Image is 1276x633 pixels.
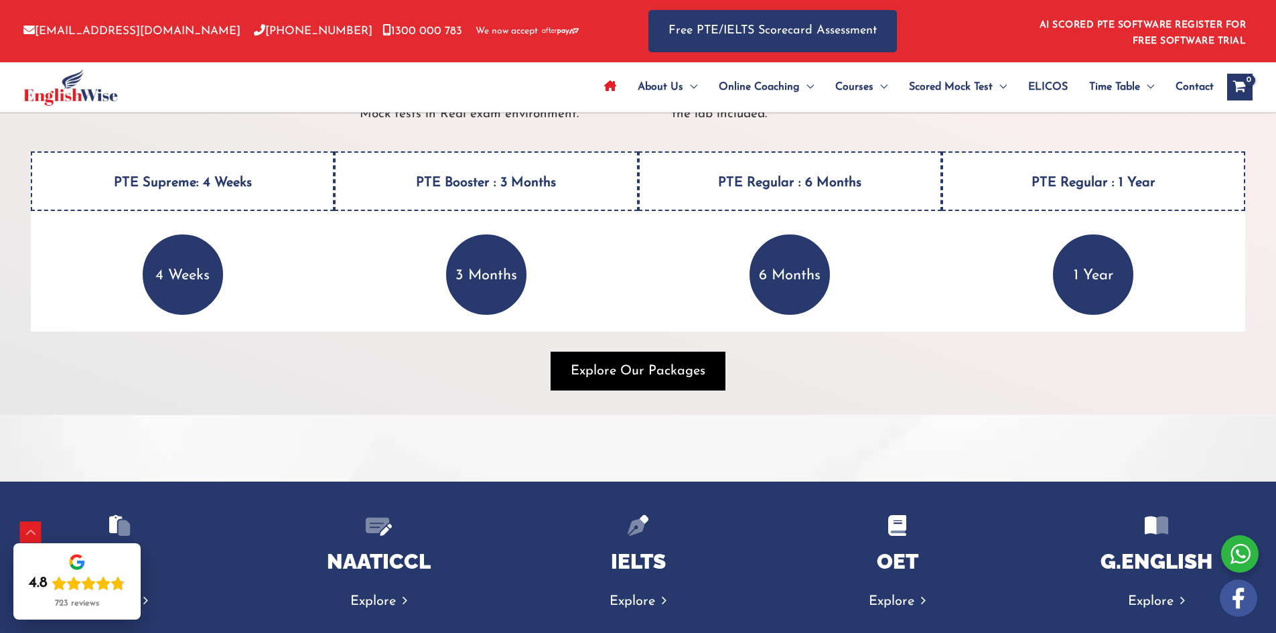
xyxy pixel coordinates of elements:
aside: Header Widget 1 [1032,9,1253,53]
a: About UsMenu Toggle [627,64,708,111]
a: CoursesMenu Toggle [825,64,898,111]
span: Scored Mock Test [909,64,993,111]
a: Scored Mock TestMenu Toggle [898,64,1017,111]
h4: PTE Regular : 6 Months [638,151,942,211]
h4: PTE Supreme: 4 Weeks [31,151,334,211]
h4: PTE Booster : 3 Months [334,151,638,211]
p: 1 Year [1053,234,1133,315]
span: Menu Toggle [1140,64,1154,111]
img: white-facebook.png [1220,579,1257,617]
nav: Site Navigation: Main Menu [593,64,1214,111]
span: Contact [1176,64,1214,111]
div: Rating: 4.8 out of 5 [29,574,125,593]
a: 1300 000 783 [382,25,462,37]
h4: IELTS [532,549,744,574]
div: 4.8 [29,574,48,593]
span: We now accept [476,25,538,38]
a: Explore [869,595,926,608]
button: Explore Our Packages [551,352,725,391]
span: Courses [835,64,873,111]
a: Free PTE/IELTS Scorecard Assessment [648,10,897,52]
p: 4 Weeks [143,234,223,315]
img: Afterpay-Logo [542,27,579,35]
div: 723 reviews [55,598,99,609]
span: Menu Toggle [993,64,1007,111]
a: Online CoachingMenu Toggle [708,64,825,111]
p: 6 Months [750,234,830,315]
span: Menu Toggle [873,64,888,111]
span: Explore Our Packages [571,362,705,380]
h4: G.ENGLISH [1050,549,1263,574]
a: ELICOS [1017,64,1078,111]
a: View Shopping Cart, empty [1227,74,1253,100]
span: Online Coaching [719,64,800,111]
h4: NAATICCL [273,549,485,574]
a: Explore [350,595,407,608]
a: Contact [1165,64,1214,111]
a: Explore [1128,595,1185,608]
a: Time TableMenu Toggle [1078,64,1165,111]
span: Menu Toggle [683,64,697,111]
p: 3 Months [446,234,526,315]
span: ELICOS [1028,64,1068,111]
span: Menu Toggle [800,64,814,111]
a: AI SCORED PTE SOFTWARE REGISTER FOR FREE SOFTWARE TRIAL [1040,20,1247,46]
span: About Us [638,64,683,111]
h4: OET [791,549,1003,574]
a: [EMAIL_ADDRESS][DOMAIN_NAME] [23,25,240,37]
img: cropped-ew-logo [23,69,118,106]
a: Explore [610,595,666,608]
a: [PHONE_NUMBER] [254,25,372,37]
h4: PTE Regular : 1 Year [942,151,1245,211]
span: Time Table [1089,64,1140,111]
